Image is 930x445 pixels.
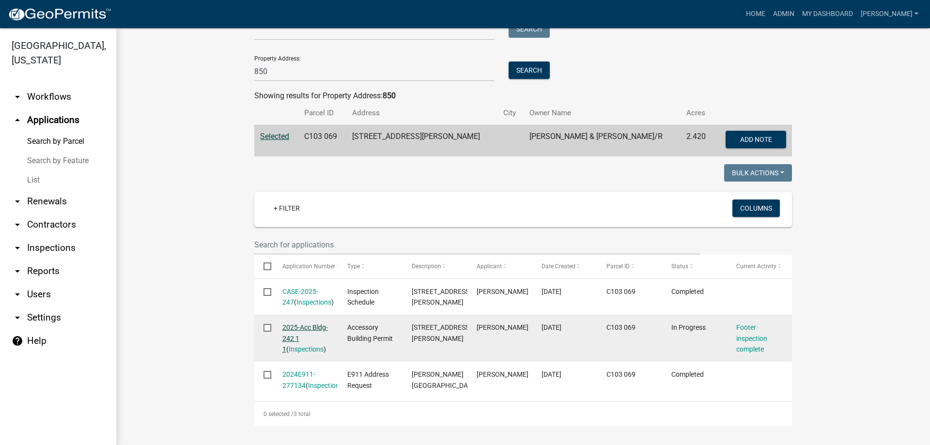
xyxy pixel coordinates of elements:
td: 2.420 [681,125,714,157]
a: + Filter [266,199,308,217]
div: 3 total [254,402,792,426]
div: Showing results for Property Address: [254,90,792,102]
datatable-header-cell: Description [403,255,467,278]
i: arrow_drop_down [12,219,23,230]
span: Caleb Patton [477,370,528,378]
a: [PERSON_NAME] [857,5,922,23]
a: 2024E911-277134 [282,370,315,389]
strong: 850 [383,91,396,100]
span: 07/28/2025 [542,288,561,295]
span: Caleb Patton [477,323,528,331]
datatable-header-cell: Application Number [273,255,338,278]
span: Date Created [542,263,575,270]
span: C103 069 [606,323,635,331]
i: arrow_drop_down [12,91,23,103]
span: C103 069 [606,370,635,378]
span: Description [412,263,441,270]
button: Search [509,20,550,38]
i: arrow_drop_down [12,242,23,254]
a: 2025-Acc Bldg-242 1 1 [282,323,328,353]
span: 06/25/2024 [542,370,561,378]
span: Accessory Building Permit [347,323,393,342]
span: 06/29/2025 [542,323,561,331]
div: ( ) [282,369,329,391]
span: Current Activity [736,263,776,270]
datatable-header-cell: Current Activity [727,255,792,278]
a: Home [742,5,769,23]
button: Columns [732,199,780,217]
datatable-header-cell: Type [338,255,403,278]
span: Inspection Schedule [347,288,379,307]
td: C103 069 [298,125,347,157]
i: arrow_drop_down [12,289,23,300]
datatable-header-cell: Status [662,255,727,278]
span: 0 selected / [263,411,294,417]
i: arrow_drop_down [12,312,23,323]
span: Completed [671,288,704,295]
th: Parcel ID [298,102,347,124]
button: Bulk Actions [724,164,792,182]
i: arrow_drop_down [12,196,23,207]
a: Selected [260,132,289,141]
div: ( ) [282,322,329,355]
th: Owner Name [524,102,680,124]
a: CASE-2025-247 [282,288,318,307]
datatable-header-cell: Select [254,255,273,278]
span: WESLEY CHAPEL RD [412,370,477,389]
span: Parcel ID [606,263,630,270]
i: arrow_drop_up [12,114,23,126]
button: Add Note [726,131,786,148]
a: Admin [769,5,798,23]
span: 850 WESLEY CHAPEL RD [412,288,471,307]
i: arrow_drop_down [12,265,23,277]
span: In Progress [671,323,706,331]
th: City [497,102,524,124]
span: Type [347,263,360,270]
a: Inspections [296,298,331,306]
datatable-header-cell: Date Created [532,255,597,278]
div: ( ) [282,286,329,308]
button: Search [509,61,550,79]
a: My Dashboard [798,5,857,23]
span: Application Number [282,263,335,270]
datatable-header-cell: Applicant [467,255,532,278]
span: Completed [671,370,704,378]
i: help [12,335,23,347]
span: C103 069 [606,288,635,295]
td: [STREET_ADDRESS][PERSON_NAME] [346,125,497,157]
a: Inspections [289,345,324,353]
a: Inspections [308,382,343,389]
span: 850 W Wesley Chapel rd Fort Valley Ga 31030 [412,323,471,342]
span: Add Note [740,136,772,143]
datatable-header-cell: Parcel ID [597,255,662,278]
span: E911 Address Request [347,370,389,389]
th: Address [346,102,497,124]
a: Footer inspection complete [736,323,767,353]
span: Applicant [477,263,502,270]
input: Search for applications [254,235,700,255]
td: [PERSON_NAME] & [PERSON_NAME]/R [524,125,680,157]
span: Status [671,263,688,270]
th: Acres [681,102,714,124]
span: Layla Kriz [477,288,528,295]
